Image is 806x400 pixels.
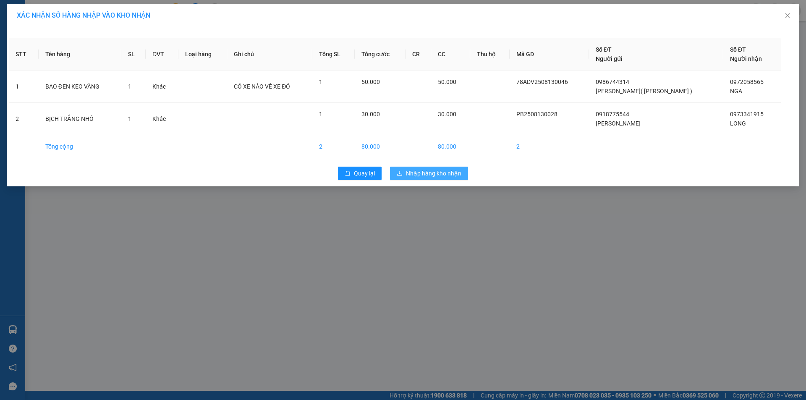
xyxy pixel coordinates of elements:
[227,38,312,71] th: Ghi chú
[39,38,121,71] th: Tên hàng
[338,167,382,180] button: rollbackQuay lại
[730,88,742,94] span: NGA
[146,71,178,103] td: Khác
[312,38,355,71] th: Tổng SL
[234,83,290,90] span: CÓ XE NÀO VỀ XE ĐÓ
[776,4,799,28] button: Close
[596,120,641,127] span: [PERSON_NAME]
[9,71,39,103] td: 1
[128,115,131,122] span: 1
[596,111,629,118] span: 0918775544
[312,135,355,158] td: 2
[596,88,692,94] span: [PERSON_NAME]( [PERSON_NAME] )
[390,167,468,180] button: downloadNhập hàng kho nhận
[730,111,764,118] span: 0973341915
[510,135,589,158] td: 2
[470,38,510,71] th: Thu hộ
[510,38,589,71] th: Mã GD
[516,111,557,118] span: PB2508130028
[146,103,178,135] td: Khác
[39,135,121,158] td: Tổng cộng
[361,111,380,118] span: 30.000
[9,103,39,135] td: 2
[784,12,791,19] span: close
[178,38,227,71] th: Loại hàng
[730,46,746,53] span: Số ĐT
[406,38,431,71] th: CR
[730,78,764,85] span: 0972058565
[39,71,121,103] td: BAO ĐEN KEO VÀNG
[128,83,131,90] span: 1
[354,169,375,178] span: Quay lại
[355,135,406,158] td: 80.000
[438,78,456,85] span: 50.000
[596,78,629,85] span: 0986744314
[17,11,150,19] span: XÁC NHẬN SỐ HÀNG NHẬP VÀO KHO NHẬN
[406,169,461,178] span: Nhập hàng kho nhận
[516,78,568,85] span: 78ADV2508130046
[345,170,351,177] span: rollback
[319,78,322,85] span: 1
[596,55,623,62] span: Người gửi
[319,111,322,118] span: 1
[431,135,470,158] td: 80.000
[397,170,403,177] span: download
[9,38,39,71] th: STT
[730,55,762,62] span: Người nhận
[431,38,470,71] th: CC
[361,78,380,85] span: 50.000
[730,120,746,127] span: LONG
[438,111,456,118] span: 30.000
[596,46,612,53] span: Số ĐT
[39,103,121,135] td: BỊCH TRẮNG NHỎ
[146,38,178,71] th: ĐVT
[355,38,406,71] th: Tổng cước
[121,38,146,71] th: SL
